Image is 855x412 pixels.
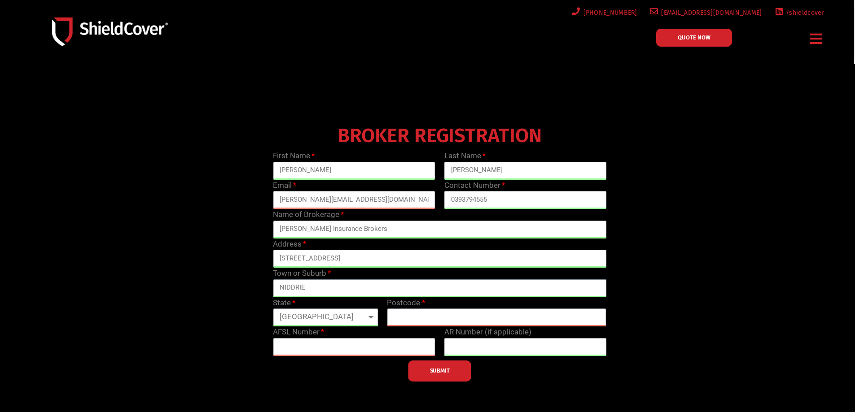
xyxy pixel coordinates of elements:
a: [EMAIL_ADDRESS][DOMAIN_NAME] [648,7,762,18]
label: State [273,297,295,309]
label: Email [273,180,296,191]
span: [PHONE_NUMBER] [580,7,637,18]
button: SUBMIT [408,360,471,382]
img: Shield-Cover-Underwriting-Australia-logo-full [52,17,168,46]
label: Last Name [444,150,486,162]
label: Postcode [387,297,425,309]
a: /shieldcover [773,7,824,18]
label: Town or Suburb [273,268,331,279]
label: AFSL Number [273,326,324,338]
label: First Name [273,150,315,162]
label: Address [273,239,306,250]
label: AR Number (if applicable) [444,326,531,338]
div: Menu Toggle [807,28,826,49]
span: [EMAIL_ADDRESS][DOMAIN_NAME] [658,7,762,18]
span: QUOTE NOW [678,35,710,40]
label: Name of Brokerage [273,209,344,221]
a: QUOTE NOW [656,29,732,47]
label: Contact Number [444,180,505,191]
span: SUBMIT [430,370,450,372]
span: /shieldcover [783,7,824,18]
a: [PHONE_NUMBER] [570,7,637,18]
h4: BROKER REGISTRATION [268,130,611,141]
